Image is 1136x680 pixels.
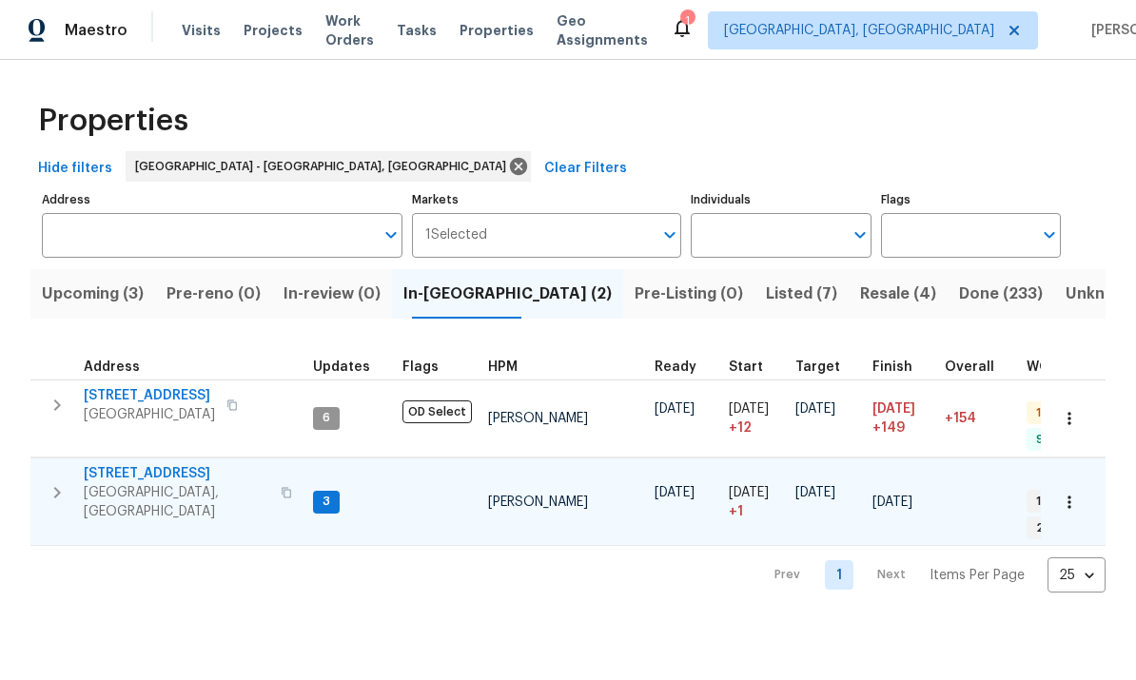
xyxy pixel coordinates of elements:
button: Open [378,222,404,248]
span: HPM [488,360,518,374]
span: Updates [313,360,370,374]
label: Markets [412,194,682,205]
div: Actual renovation start date [729,360,780,374]
span: Finish [872,360,912,374]
span: +149 [872,418,905,437]
span: Overall [945,360,994,374]
span: Properties [460,21,534,40]
span: + 1 [729,502,743,521]
span: In-[GEOGRAPHIC_DATA] (2) [403,281,612,307]
span: In-review (0) [284,281,381,307]
span: Upcoming (3) [42,281,144,307]
span: WO Completion [1027,360,1131,374]
span: [DATE] [872,402,915,416]
span: Resale (4) [860,281,936,307]
span: 1 QC [1028,405,1069,421]
span: Flags [402,360,439,374]
td: Project started 1 days late [721,458,788,546]
span: [PERSON_NAME] [488,412,588,425]
div: 25 [1048,551,1106,600]
span: [STREET_ADDRESS] [84,464,269,483]
td: 154 day(s) past target finish date [937,379,1019,457]
span: [DATE] [872,495,912,509]
span: + 12 [729,418,752,437]
button: Open [847,222,873,248]
nav: Pagination Navigation [756,557,1106,593]
div: Target renovation project end date [795,360,857,374]
span: 1 WIP [1028,494,1071,510]
span: 9 Done [1028,432,1084,448]
span: Work Orders [325,11,374,49]
span: Properties [38,111,188,130]
div: Days past target finish date [945,360,1011,374]
td: Scheduled to finish 149 day(s) late [865,379,937,457]
span: Done (233) [959,281,1043,307]
span: Pre-Listing (0) [635,281,743,307]
span: Tasks [397,24,437,37]
span: Hide filters [38,157,112,181]
span: [DATE] [729,402,769,416]
span: 2 Accepted [1028,520,1111,536]
span: [GEOGRAPHIC_DATA] [84,405,215,424]
div: Projected renovation finish date [872,360,930,374]
label: Address [42,194,402,205]
a: Goto page 1 [825,560,853,590]
span: 1 Selected [425,227,487,243]
td: Project started 12 days late [721,379,788,457]
span: 3 [315,494,338,510]
span: Clear Filters [544,157,627,181]
label: Flags [881,194,1061,205]
span: [GEOGRAPHIC_DATA], [GEOGRAPHIC_DATA] [84,483,269,521]
button: Open [656,222,683,248]
span: Pre-reno (0) [166,281,261,307]
button: Hide filters [30,151,120,186]
button: Clear Filters [537,151,635,186]
span: [DATE] [655,486,695,499]
span: [PERSON_NAME] [488,495,588,509]
div: 1 [680,11,694,30]
span: Maestro [65,21,127,40]
span: Projects [244,21,303,40]
span: [GEOGRAPHIC_DATA] - [GEOGRAPHIC_DATA], [GEOGRAPHIC_DATA] [135,157,514,176]
span: [GEOGRAPHIC_DATA], [GEOGRAPHIC_DATA] [724,21,994,40]
span: [DATE] [655,402,695,416]
span: OD Select [402,400,472,423]
span: +154 [945,412,976,425]
span: Ready [655,360,696,374]
div: [GEOGRAPHIC_DATA] - [GEOGRAPHIC_DATA], [GEOGRAPHIC_DATA] [126,151,531,182]
span: Start [729,360,763,374]
span: [DATE] [795,402,835,416]
span: 6 [315,410,338,426]
span: Geo Assignments [557,11,648,49]
span: [DATE] [795,486,835,499]
span: Listed (7) [766,281,837,307]
span: Target [795,360,840,374]
div: Earliest renovation start date (first business day after COE or Checkout) [655,360,714,374]
span: Visits [182,21,221,40]
span: [DATE] [729,486,769,499]
p: Items Per Page [930,566,1025,585]
label: Individuals [691,194,871,205]
span: [STREET_ADDRESS] [84,386,215,405]
span: Address [84,360,140,374]
button: Open [1036,222,1063,248]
